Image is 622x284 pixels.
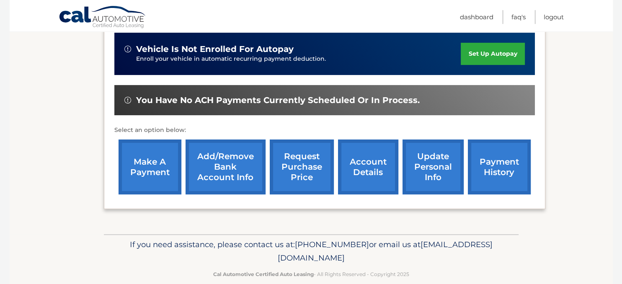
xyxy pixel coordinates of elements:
[460,10,493,24] a: Dashboard
[136,54,461,64] p: Enroll your vehicle in automatic recurring payment deduction.
[295,240,369,249] span: [PHONE_NUMBER]
[136,44,294,54] span: vehicle is not enrolled for autopay
[109,238,513,265] p: If you need assistance, please contact us at: or email us at
[59,5,147,30] a: Cal Automotive
[213,271,314,277] strong: Cal Automotive Certified Auto Leasing
[136,95,420,106] span: You have no ACH payments currently scheduled or in process.
[124,97,131,103] img: alert-white.svg
[338,139,398,194] a: account details
[109,270,513,279] p: - All Rights Reserved - Copyright 2025
[461,43,524,65] a: set up autopay
[186,139,266,194] a: Add/Remove bank account info
[278,240,493,263] span: [EMAIL_ADDRESS][DOMAIN_NAME]
[468,139,531,194] a: payment history
[403,139,464,194] a: update personal info
[124,46,131,52] img: alert-white.svg
[119,139,181,194] a: make a payment
[544,10,564,24] a: Logout
[114,125,535,135] p: Select an option below:
[270,139,334,194] a: request purchase price
[511,10,526,24] a: FAQ's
